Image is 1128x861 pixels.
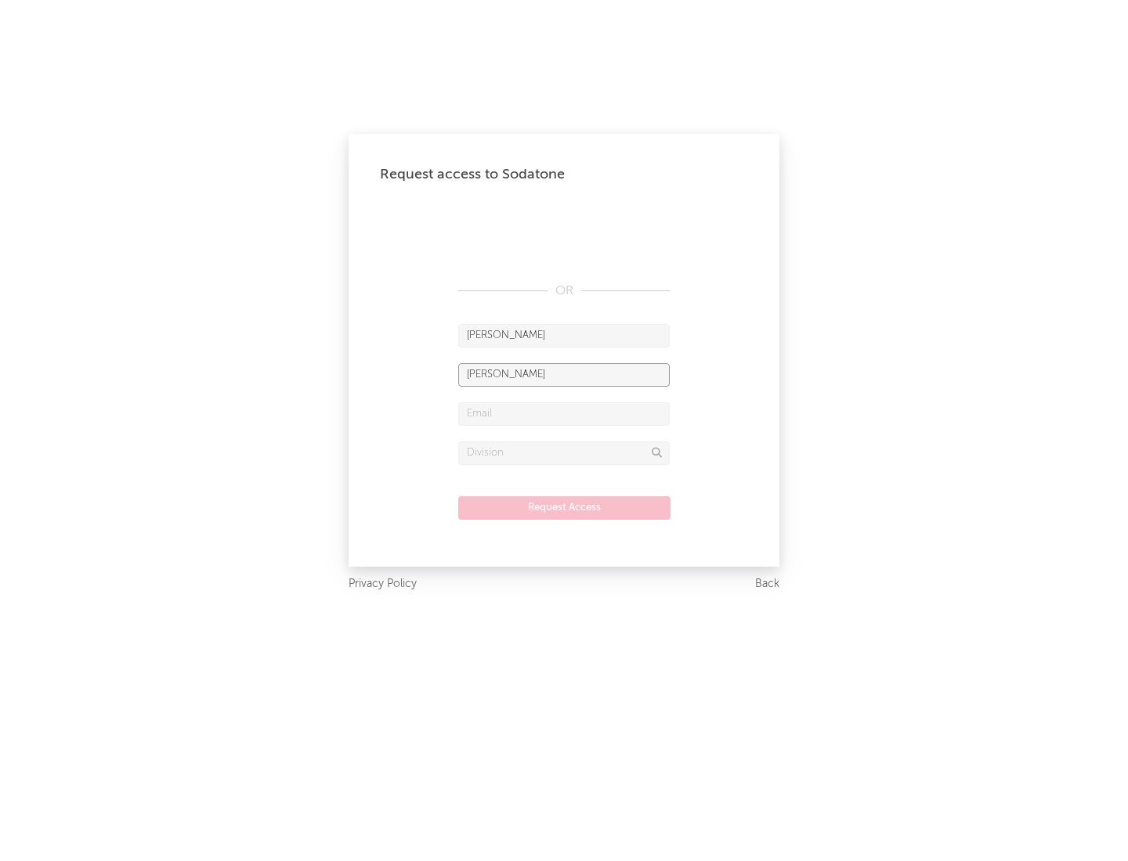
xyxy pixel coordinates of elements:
[458,324,670,348] input: First Name
[458,402,670,426] input: Email
[458,496,671,520] button: Request Access
[380,165,748,184] div: Request access to Sodatone
[349,575,417,594] a: Privacy Policy
[458,363,670,387] input: Last Name
[458,441,670,465] input: Division
[755,575,779,594] a: Back
[458,282,670,301] div: OR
